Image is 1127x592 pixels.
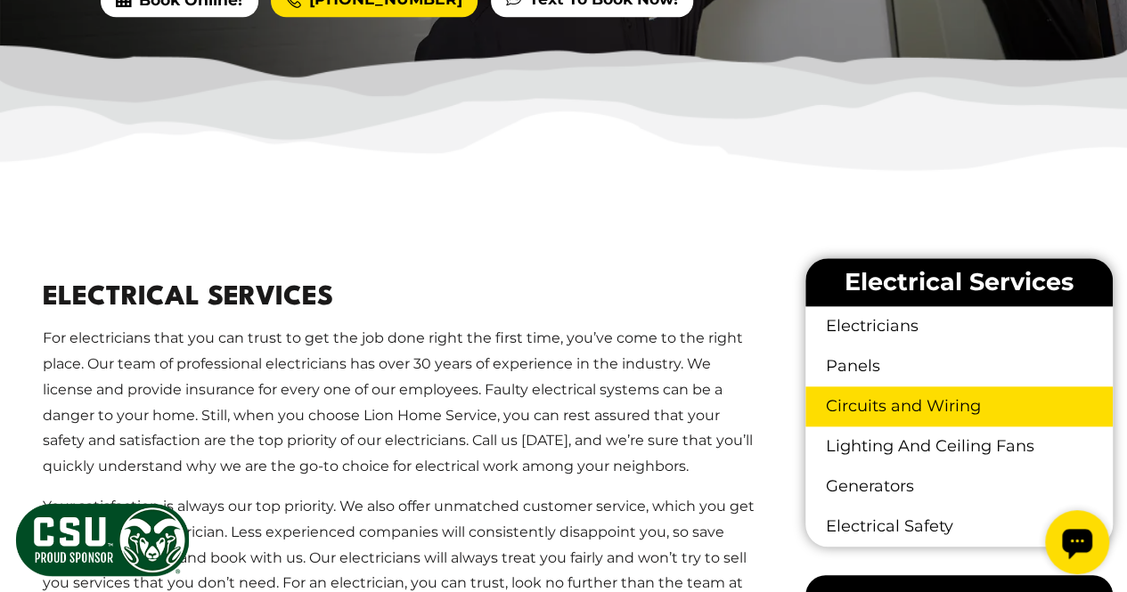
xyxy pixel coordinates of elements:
[13,501,192,579] img: CSU Sponsor Badge
[805,306,1113,346] a: Electricians
[43,279,755,319] h2: Electrical Services
[7,7,71,71] div: Open chat widget
[805,507,1113,547] a: Electrical Safety
[805,426,1113,466] a: Lighting And Ceiling Fans
[805,466,1113,507] a: Generators
[805,346,1113,386] a: Panels
[43,326,755,480] p: For electricians that you can trust to get the job done right the first time, you’ve come to the ...
[805,386,1113,426] a: Circuits and Wiring
[805,258,1113,306] li: Electrical Services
